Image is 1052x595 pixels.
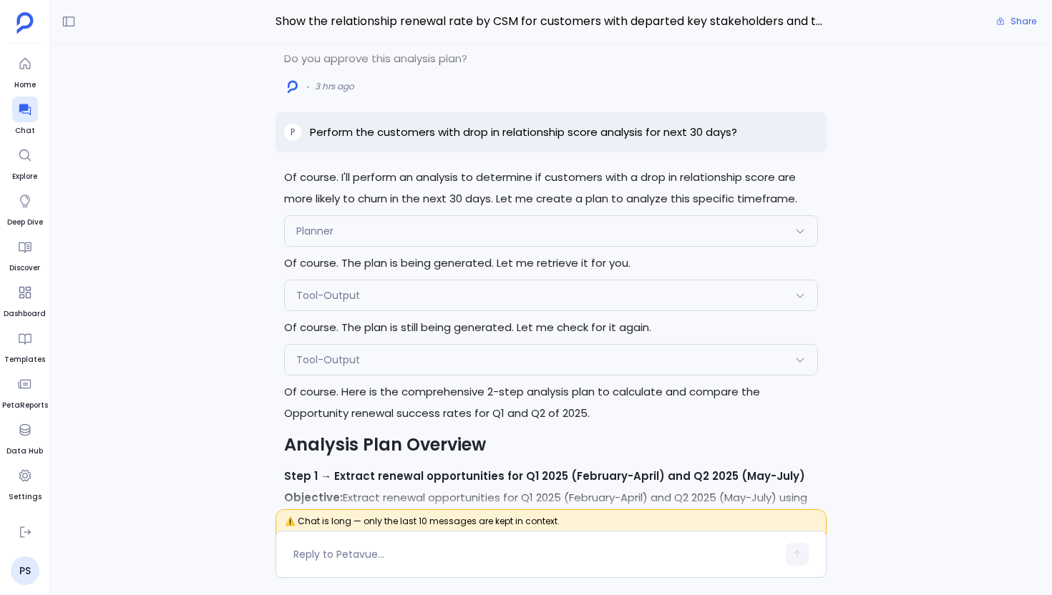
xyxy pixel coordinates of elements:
[310,124,737,141] p: Perform the customers with drop in relationship score analysis for next 30 days?
[988,11,1045,31] button: Share
[296,224,333,238] span: Planner
[1010,16,1036,27] span: Share
[291,127,295,138] span: P
[12,79,38,91] span: Home
[9,491,42,503] span: Settings
[6,446,43,457] span: Data Hub
[284,252,818,274] p: Of course. The plan is being generated. Let me retrieve it for you.
[4,280,46,320] a: Dashboard
[296,353,360,367] span: Tool-Output
[4,325,45,365] a: Templates
[6,417,43,457] a: Data Hub
[4,308,46,320] span: Dashboard
[288,80,298,94] img: logo
[284,487,818,530] p: Extract renewal opportunities for Q1 2025 (February-April) and Q2 2025 (May-July) using Opportuni...
[12,51,38,91] a: Home
[9,463,42,503] a: Settings
[7,217,43,228] span: Deep Dive
[284,167,818,210] p: Of course. I'll perform an analysis to determine if customers with a drop in relationship score a...
[11,556,39,585] a: PS
[12,125,38,137] span: Chat
[276,12,827,31] span: Show the relationship renewal rate by CSM for customers with departed key stakeholders and their ...
[9,262,40,274] span: Discover
[12,97,38,137] a: Chat
[12,171,38,182] span: Explore
[284,433,818,457] h2: Analysis Plan Overview
[276,509,827,542] span: ⚠️ Chat is long — only the last 10 messages are kept in context.
[284,317,818,338] p: Of course. The plan is still being generated. Let me check for it again.
[12,142,38,182] a: Explore
[284,381,818,424] p: Of course. Here is the comprehensive 2-step analysis plan to calculate and compare the Opportunit...
[284,468,805,483] strong: Step 1 → Extract renewal opportunities for Q1 2025 (February-April) and Q2 2025 (May-July)
[2,400,48,411] span: PetaReports
[9,234,40,274] a: Discover
[2,371,48,411] a: PetaReports
[16,12,34,34] img: petavue logo
[296,288,360,303] span: Tool-Output
[7,188,43,228] a: Deep Dive
[315,81,354,92] span: 3 hrs ago
[4,354,45,365] span: Templates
